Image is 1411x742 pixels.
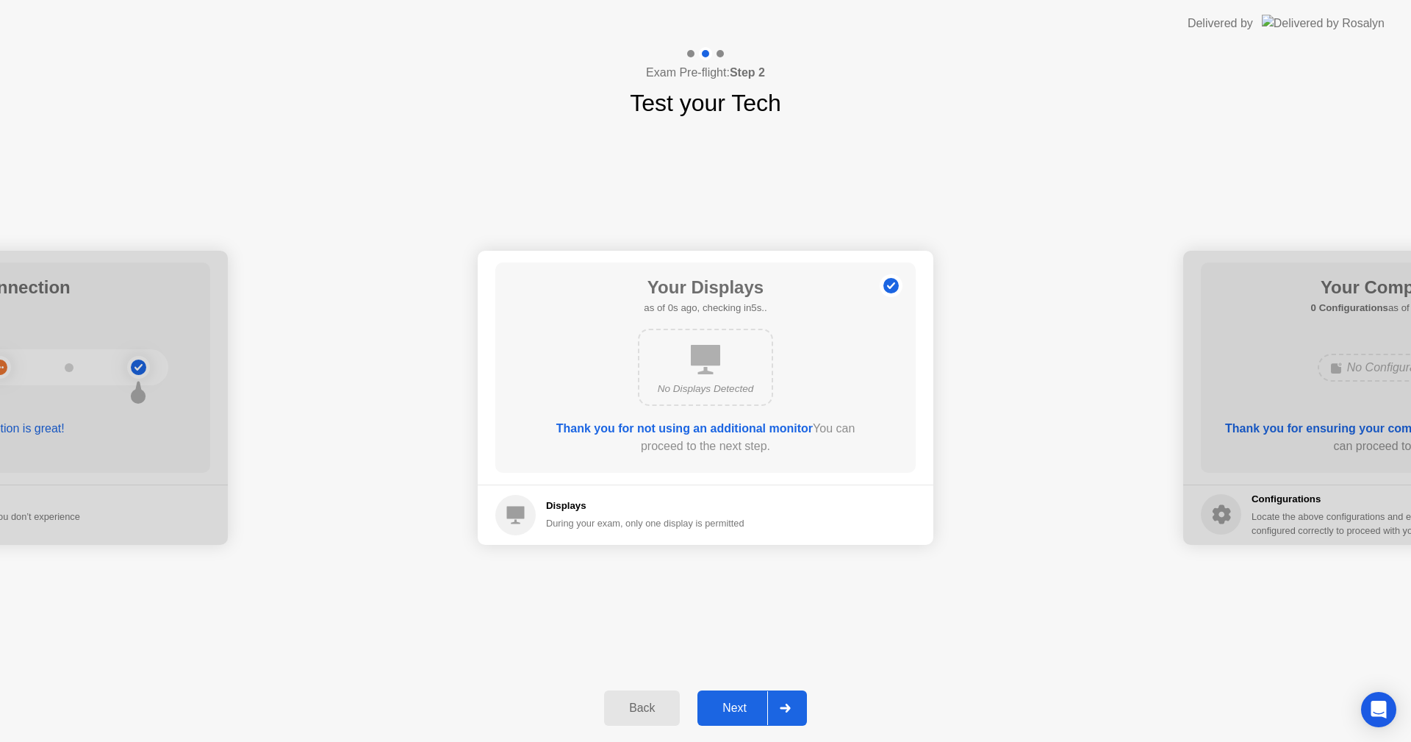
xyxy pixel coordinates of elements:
img: Delivered by Rosalyn [1262,15,1385,32]
div: Next [702,702,767,715]
button: Next [697,691,807,726]
div: During your exam, only one display is permitted [546,516,744,530]
h5: as of 0s ago, checking in5s.. [644,301,766,315]
h1: Test your Tech [630,85,781,121]
div: Back [608,702,675,715]
div: Delivered by [1188,15,1253,32]
h1: Your Displays [644,274,766,301]
b: Thank you for not using an additional monitor [556,422,813,435]
b: Step 2 [730,66,765,79]
h5: Displays [546,499,744,513]
button: Back [604,691,680,726]
h4: Exam Pre-flight: [646,64,765,82]
div: You can proceed to the next step. [537,420,874,455]
div: No Displays Detected [651,382,760,396]
div: Open Intercom Messenger [1361,692,1396,727]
